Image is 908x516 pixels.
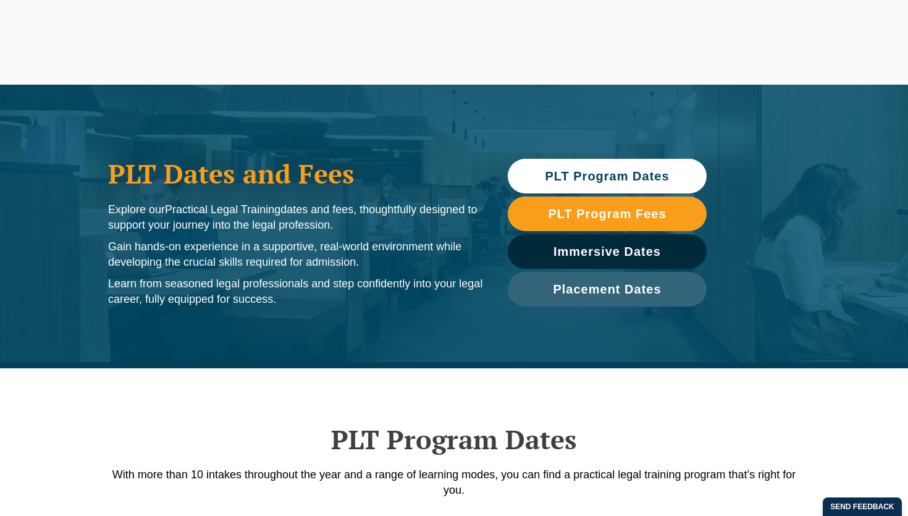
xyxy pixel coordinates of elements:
p: Learn from seasoned legal professionals and step confidently into your legal career, fully equipp... [108,276,483,307]
a: Placement Dates [508,272,707,307]
span: PLT Program Fees [548,208,666,220]
span: Practical Legal Training [165,203,280,216]
a: PLT Program Fees [508,197,707,231]
span: Placement Dates [553,283,661,295]
h2: PLT Program Dates [102,424,806,455]
span: PLT Program Dates [545,170,669,182]
p: Gain hands-on experience in a supportive, real-world environment while developing the crucial ski... [108,239,483,270]
a: Immersive Dates [508,234,707,269]
p: Explore our dates and fees, thoughtfully designed to support your journey into the legal profession. [108,202,483,233]
h1: PLT Dates and Fees [108,158,483,189]
p: With more than 10 intakes throughout the year and a range of learning modes, you can find a pract... [102,467,806,498]
a: PLT Program Dates [508,159,707,193]
span: Immersive Dates [553,245,661,258]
